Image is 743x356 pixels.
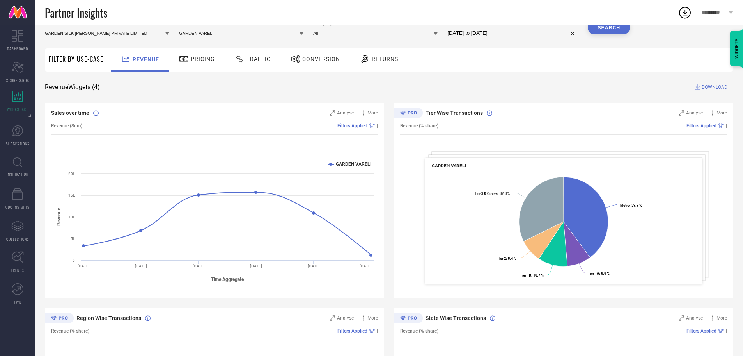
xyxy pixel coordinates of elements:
span: | [726,123,727,129]
span: COLLECTIONS [6,236,29,242]
span: FWD [14,299,21,305]
span: Revenue [133,56,159,63]
span: SUGGESTIONS [6,141,30,147]
svg: Zoom [330,110,335,116]
span: Partner Insights [45,5,107,21]
text: 5L [71,236,75,241]
span: More [716,315,727,321]
text: 15L [68,193,75,197]
span: Filters Applied [337,123,367,129]
text: 20L [68,172,75,176]
text: GARDEN VARELI [336,161,372,167]
div: Premium [45,313,74,325]
text: [DATE] [308,264,320,268]
span: SCORECARDS [6,77,29,83]
svg: Zoom [679,110,684,116]
tspan: Tier 1B [520,273,531,277]
span: Tier Wise Transactions [426,110,483,116]
svg: Zoom [679,315,684,321]
span: Analyse [686,315,703,321]
text: [DATE] [193,264,205,268]
text: : 32.3 % [474,191,510,196]
tspan: Metro [620,203,630,208]
span: | [377,123,378,129]
span: More [367,110,378,116]
span: Analyse [337,315,354,321]
tspan: Tier 2 [497,256,506,261]
span: Sales over time [51,110,89,116]
span: Revenue (% share) [51,328,89,334]
span: Conversion [302,56,340,62]
text: [DATE] [135,264,147,268]
div: Premium [394,108,423,120]
span: Traffic [246,56,271,62]
span: Revenue (% share) [400,328,438,334]
tspan: Revenue [56,208,62,226]
span: Revenue (% share) [400,123,438,129]
span: Filters Applied [686,123,716,129]
span: Filter By Use-Case [49,54,103,64]
span: | [377,328,378,334]
span: Analyse [337,110,354,116]
span: Analyse [686,110,703,116]
span: DOWNLOAD [702,83,727,91]
tspan: Time Aggregate [211,277,244,282]
div: Open download list [678,5,692,20]
text: : 8.4 % [497,256,516,261]
tspan: Tier 3 & Others [474,191,498,196]
input: Select time period [447,29,578,38]
text: : 10.7 % [520,273,544,277]
span: Returns [372,56,398,62]
span: INSPIRATION [7,171,28,177]
text: 10L [68,215,75,219]
span: State Wise Transactions [426,315,486,321]
span: More [716,110,727,116]
text: : 39.9 % [620,203,642,208]
span: DASHBOARD [7,46,28,52]
span: Pricing [191,56,215,62]
svg: Zoom [330,315,335,321]
span: Filters Applied [337,328,367,334]
span: More [367,315,378,321]
text: 0 [73,258,75,263]
span: TRENDS [11,267,24,273]
span: Revenue (Sum) [51,123,82,129]
span: | [726,328,727,334]
text: [DATE] [250,264,262,268]
button: Search [588,21,630,34]
tspan: Tier 1A [588,271,599,275]
text: [DATE] [78,264,90,268]
span: Region Wise Transactions [76,315,141,321]
span: WORKSPACE [7,106,28,112]
div: Premium [394,313,423,325]
text: : 8.8 % [588,271,610,275]
span: Filters Applied [686,328,716,334]
span: GARDEN VARELI [432,163,466,168]
span: Revenue Widgets ( 4 ) [45,83,100,91]
text: [DATE] [360,264,372,268]
span: CDC INSIGHTS [5,204,30,210]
